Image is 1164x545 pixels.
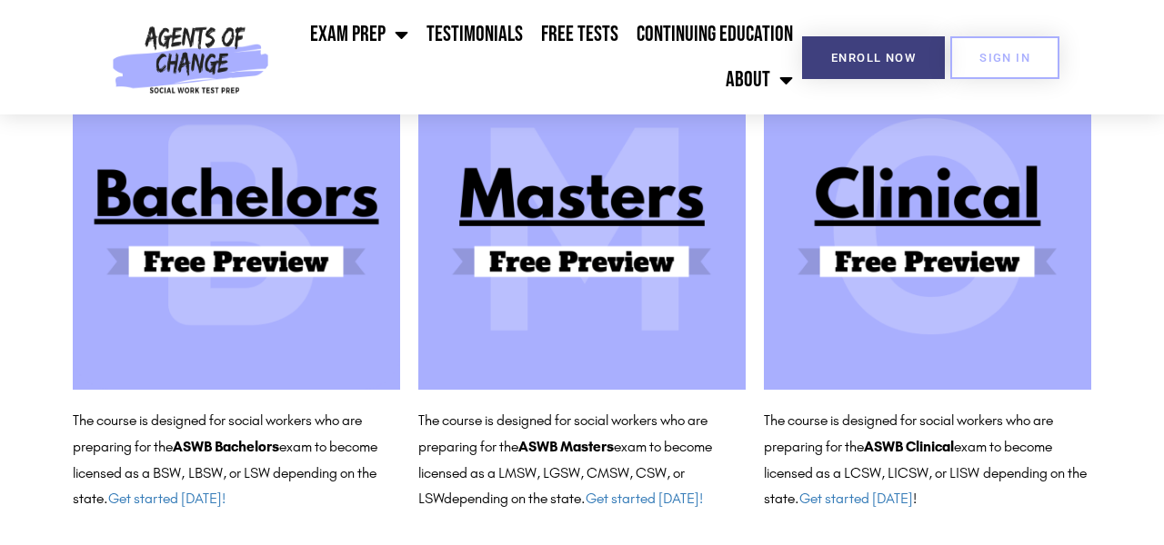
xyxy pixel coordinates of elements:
a: Exam Prep [301,12,417,57]
b: ASWB Bachelors [173,438,279,455]
a: Get started [DATE]! [108,490,226,507]
span: Enroll Now [831,52,916,64]
span: SIGN IN [979,52,1030,64]
b: ASWB Masters [518,438,614,455]
a: Enroll Now [802,36,945,79]
a: Free Tests [532,12,627,57]
a: Get started [DATE]! [586,490,703,507]
a: SIGN IN [950,36,1059,79]
p: The course is designed for social workers who are preparing for the exam to become licensed as a ... [418,408,746,512]
nav: Menu [276,12,802,103]
b: ASWB Clinical [864,438,954,455]
p: The course is designed for social workers who are preparing for the exam to become licensed as a ... [764,408,1091,512]
a: Get started [DATE] [799,490,913,507]
a: About [717,57,802,103]
span: depending on the state. [444,490,703,507]
a: Testimonials [417,12,532,57]
p: The course is designed for social workers who are preparing for the exam to become licensed as a ... [73,408,400,512]
span: . ! [795,490,917,507]
a: Continuing Education [627,12,802,57]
